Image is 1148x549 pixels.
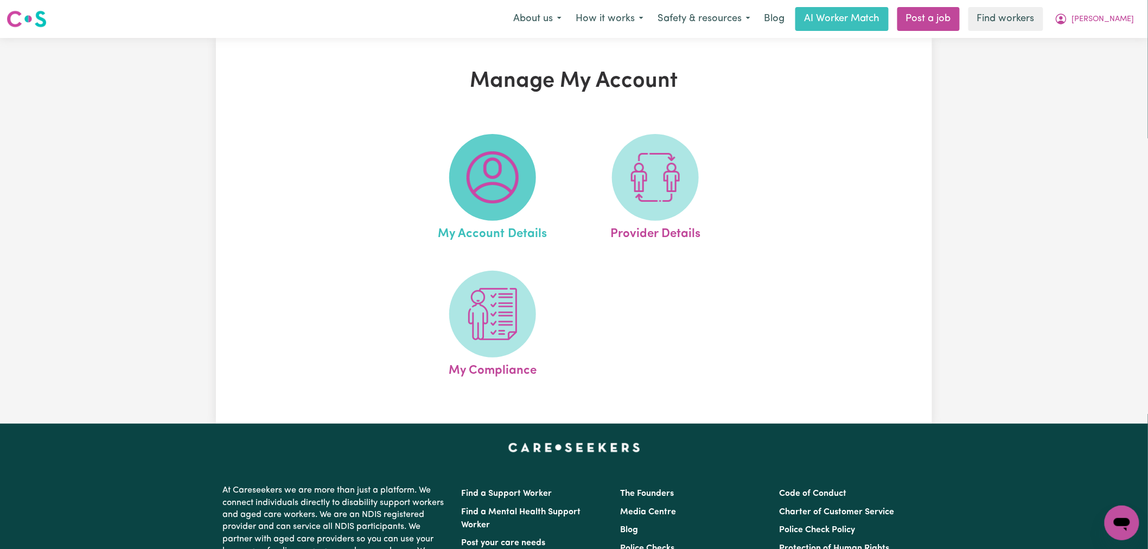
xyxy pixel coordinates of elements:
a: Careseekers home page [508,443,640,452]
span: Provider Details [610,221,700,244]
button: My Account [1048,8,1141,30]
a: Police Check Policy [780,526,856,534]
span: [PERSON_NAME] [1072,14,1134,25]
span: My Compliance [449,358,537,380]
h1: Manage My Account [342,68,806,94]
a: Provider Details [577,134,734,244]
img: Careseekers logo [7,9,47,29]
a: Find a Mental Health Support Worker [461,508,581,529]
a: Find workers [968,7,1043,31]
a: The Founders [620,489,674,498]
a: AI Worker Match [795,7,889,31]
button: Safety & resources [650,8,757,30]
button: How it works [569,8,650,30]
a: Post your care needs [461,539,545,547]
a: Careseekers logo [7,7,47,31]
a: Post a job [897,7,960,31]
button: About us [506,8,569,30]
a: My Account Details [414,134,571,244]
span: My Account Details [438,221,547,244]
a: Blog [757,7,791,31]
iframe: Button to launch messaging window [1105,506,1139,540]
a: My Compliance [414,271,571,380]
a: Code of Conduct [780,489,847,498]
a: Media Centre [620,508,676,516]
a: Blog [620,526,638,534]
a: Find a Support Worker [461,489,552,498]
a: Charter of Customer Service [780,508,895,516]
